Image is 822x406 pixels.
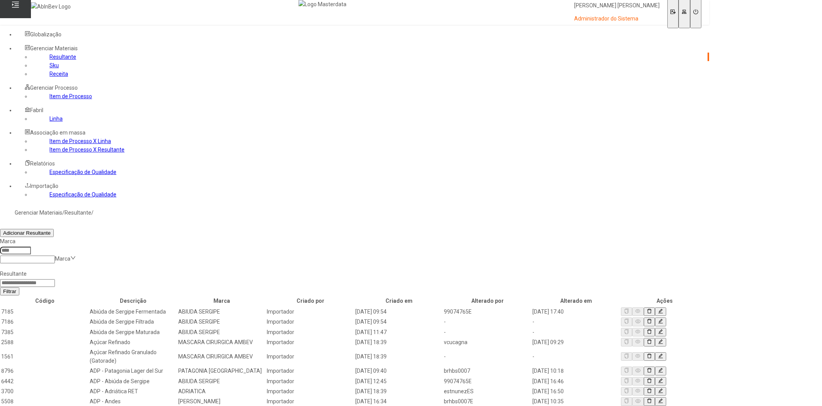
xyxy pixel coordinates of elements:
[355,377,443,386] td: [DATE] 12:45
[49,62,59,68] a: Sku
[30,183,58,189] span: Importação
[443,307,531,316] td: 99074765E
[443,338,531,347] td: vcucagna
[89,366,177,375] td: ADP - Patagonia Lager del Sur
[443,317,531,326] td: -
[178,397,266,406] td: [PERSON_NAME]
[443,366,531,375] td: brhbs0007
[1,296,89,305] th: Código
[1,307,89,316] td: 7185
[49,71,68,77] a: Receita
[178,317,266,326] td: ABIUDA SERGIPE
[30,130,85,136] span: Associação em massa
[532,307,620,316] td: [DATE] 17:40
[49,54,76,60] a: Resultante
[443,348,531,365] td: -
[178,366,266,375] td: PATAGONIA [GEOGRAPHIC_DATA]
[266,307,354,316] td: Importador
[443,387,531,396] td: estnunezES
[1,328,89,337] td: 7385
[532,348,620,365] td: -
[65,210,91,216] a: Resultante
[89,348,177,365] td: Açúcar Refinado Granulado (Gatorade)
[532,338,620,347] td: [DATE] 09:29
[1,377,89,386] td: 6442
[89,317,177,326] td: Abiúda de Sergipe Filtrada
[30,45,78,51] span: Gerenciar Materiais
[30,107,43,113] span: Fabril
[178,348,266,365] td: MASCARA CIRURGICA AMBEV
[178,296,266,305] th: Marca
[266,317,354,326] td: Importador
[355,338,443,347] td: [DATE] 18:39
[443,397,531,406] td: brhbs0007E
[355,387,443,396] td: [DATE] 18:39
[532,377,620,386] td: [DATE] 16:46
[1,387,89,396] td: 3700
[574,15,660,23] p: Administrador do Sistema
[266,338,354,347] td: Importador
[30,160,55,167] span: Relatórios
[55,256,70,262] nz-select-placeholder: Marca
[574,2,660,10] p: [PERSON_NAME] [PERSON_NAME]
[266,296,354,305] th: Criado por
[178,307,266,316] td: ABIUDA SERGIPE
[3,288,16,294] span: Filtrar
[355,348,443,365] td: [DATE] 18:39
[266,377,354,386] td: Importador
[266,348,354,365] td: Importador
[89,387,177,396] td: ADP - Adriática RET
[266,328,354,337] td: Importador
[3,230,51,236] span: Adicionar Resultante
[1,338,89,347] td: 2588
[532,296,620,305] th: Alterado em
[266,366,354,375] td: Importador
[89,377,177,386] td: ADP - Abiúda de Sergipe
[355,328,443,337] td: [DATE] 11:47
[89,296,177,305] th: Descrição
[49,93,92,99] a: Item de Processo
[532,328,620,337] td: -
[91,210,94,216] nz-breadcrumb-separator: /
[443,328,531,337] td: -
[266,397,354,406] td: Importador
[89,328,177,337] td: Abiúda de Sergipe Maturada
[89,338,177,347] td: Açúcar Refinado
[62,210,65,216] nz-breadcrumb-separator: /
[178,338,266,347] td: MASCARA CIRURGICA AMBEV
[15,210,62,216] a: Gerenciar Materiais
[1,397,89,406] td: 5508
[355,366,443,375] td: [DATE] 09:40
[49,138,111,144] a: Item de Processo X Linha
[443,377,531,386] td: 99074765E
[621,296,708,305] th: Ações
[89,307,177,316] td: Abiúda de Sergipe Fermentada
[178,377,266,386] td: ABIUDA SERGIPE
[1,317,89,326] td: 7186
[355,317,443,326] td: [DATE] 09:54
[49,116,63,122] a: Linha
[49,169,116,175] a: Especificação de Qualidade
[49,191,116,198] a: Especificação de Qualidade
[178,328,266,337] td: ABIUDA SERGIPE
[532,387,620,396] td: [DATE] 16:50
[532,366,620,375] td: [DATE] 10:18
[49,147,124,153] a: Item de Processo X Resultante
[355,296,443,305] th: Criado em
[443,296,531,305] th: Alterado por
[178,387,266,396] td: ADRIATICA
[1,348,89,365] td: 1561
[30,31,61,38] span: Globalização
[1,366,89,375] td: 8796
[31,2,71,11] img: AbInBev Logo
[532,397,620,406] td: [DATE] 10:35
[532,317,620,326] td: -
[266,387,354,396] td: Importador
[89,397,177,406] td: ADP - Andes
[355,307,443,316] td: [DATE] 09:54
[355,397,443,406] td: [DATE] 16:34
[30,85,78,91] span: Gerenciar Processo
